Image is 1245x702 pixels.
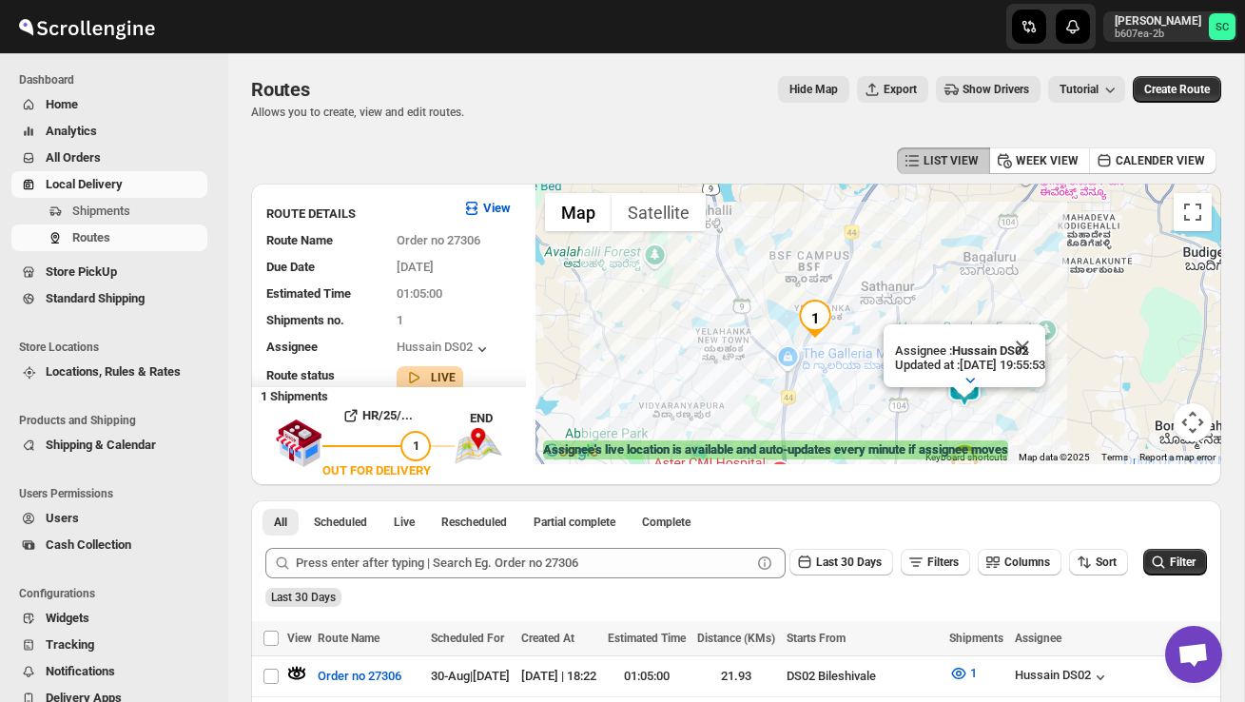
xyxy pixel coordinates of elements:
[46,611,89,625] span: Widgets
[1174,193,1212,231] button: Toggle fullscreen view
[318,667,401,686] span: Order no 27306
[19,486,215,501] span: Users Permissions
[1174,403,1212,441] button: Map camera controls
[19,586,215,601] span: Configurations
[11,432,207,458] button: Shipping & Calendar
[816,556,882,569] span: Last 30 Days
[397,260,434,274] span: [DATE]
[394,515,415,530] span: Live
[274,515,287,530] span: All
[1143,549,1207,575] button: Filter
[787,632,846,645] span: Starts From
[608,632,686,645] span: Estimated Time
[271,591,336,604] span: Last 30 Days
[11,91,207,118] button: Home
[895,358,1045,372] p: Updated at : [DATE] 19:55:53
[397,286,442,301] span: 01:05:00
[778,76,849,103] button: Map action label
[404,368,456,387] button: LIVE
[451,193,522,224] button: View
[266,260,315,274] span: Due Date
[263,509,299,536] button: All routes
[1060,83,1099,96] span: Tutorial
[789,82,838,97] span: Hide Map
[612,193,706,231] button: Show satellite imagery
[897,147,990,174] button: LIST VIEW
[266,233,333,247] span: Route Name
[431,669,510,683] span: 30-Aug | [DATE]
[397,233,480,247] span: Order no 27306
[362,408,413,422] b: HR/25/...
[927,556,959,569] span: Filters
[15,3,158,50] img: ScrollEngine
[1216,21,1229,33] text: SC
[884,82,917,97] span: Export
[413,439,419,453] span: 1
[266,368,335,382] span: Route status
[924,153,979,168] span: LIST VIEW
[46,511,79,525] span: Users
[540,439,603,464] a: Open this area in Google Maps (opens a new window)
[314,515,367,530] span: Scheduled
[642,515,691,530] span: Complete
[1089,147,1216,174] button: CALENDER VIEW
[455,428,502,464] img: trip_end.png
[1115,29,1201,40] p: b607ea-2b
[949,632,1003,645] span: Shipments
[46,150,101,165] span: All Orders
[19,340,215,355] span: Store Locations
[322,461,431,480] div: OUT FOR DELIVERY
[266,340,318,354] span: Assignee
[1139,452,1216,462] a: Report a map error
[989,147,1090,174] button: WEEK VIEW
[1015,668,1110,687] button: Hussain DS02
[963,82,1029,97] span: Show Drivers
[46,438,156,452] span: Shipping & Calendar
[540,439,603,464] img: Google
[322,400,431,431] button: HR/25/...
[1170,556,1196,569] span: Filter
[46,124,97,138] span: Analytics
[46,97,78,111] span: Home
[936,76,1041,103] button: Show Drivers
[296,548,751,578] input: Press enter after typing | Search Eg. Order no 27306
[11,118,207,145] button: Analytics
[275,406,322,480] img: shop.svg
[46,664,115,678] span: Notifications
[1144,82,1210,97] span: Create Route
[251,380,328,403] b: 1 Shipments
[1016,153,1079,168] span: WEEK VIEW
[787,667,938,686] div: DS02 Bileshivale
[1000,324,1045,370] button: Close
[431,371,456,384] b: LIVE
[543,440,1008,459] label: Assignee's live location is available and auto-updates every minute if assignee moves
[1103,11,1237,42] button: User menu
[697,632,775,645] span: Distance (KMs)
[11,605,207,632] button: Widgets
[46,537,131,552] span: Cash Collection
[857,76,928,103] button: Export
[1004,556,1050,569] span: Columns
[397,340,492,359] button: Hussain DS02
[11,658,207,685] button: Notifications
[11,505,207,532] button: Users
[46,364,181,379] span: Locations, Rules & Rates
[1015,632,1061,645] span: Assignee
[11,359,207,385] button: Locations, Rules & Rates
[19,413,215,428] span: Products and Shipping
[251,78,310,101] span: Routes
[287,632,312,645] span: View
[521,632,574,645] span: Created At
[534,515,615,530] span: Partial complete
[11,145,207,171] button: All Orders
[789,549,893,575] button: Last 30 Days
[19,72,215,88] span: Dashboard
[1096,556,1117,569] span: Sort
[1133,76,1221,103] button: Create Route
[266,313,344,327] span: Shipments no.
[431,632,504,645] span: Scheduled For
[1115,13,1201,29] p: [PERSON_NAME]
[483,201,511,215] b: View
